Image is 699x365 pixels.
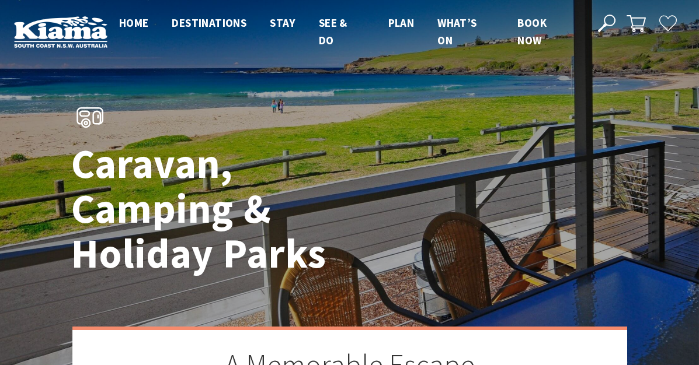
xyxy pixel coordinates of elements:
span: Plan [388,16,415,30]
span: See & Do [319,16,347,47]
span: Stay [270,16,295,30]
span: What’s On [437,16,477,47]
span: Destinations [172,16,246,30]
nav: Main Menu [107,14,585,50]
span: Home [119,16,149,30]
span: Book now [517,16,547,47]
h1: Caravan, Camping & Holiday Parks [71,141,401,276]
img: Kiama Logo [14,16,107,48]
